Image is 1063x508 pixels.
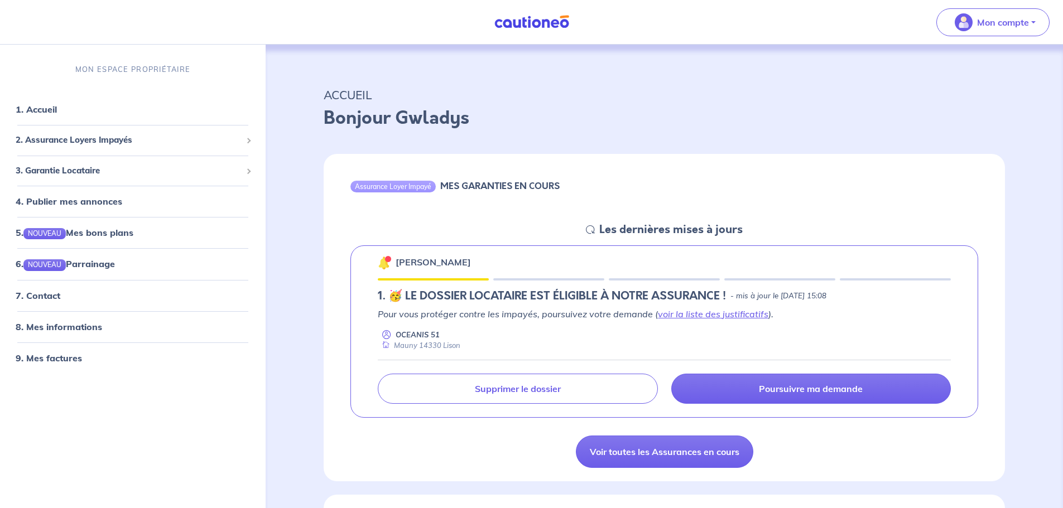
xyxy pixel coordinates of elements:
p: Pour vous protéger contre les impayés, poursuivez votre demande ( ). [378,307,951,321]
a: 7. Contact [16,290,60,301]
a: 5.NOUVEAUMes bons plans [16,227,133,238]
p: Bonjour Gwladys [324,105,1005,132]
p: Supprimer le dossier [475,383,561,394]
div: 4. Publier mes annonces [4,190,261,212]
p: Mon compte [977,16,1029,29]
div: Mauny 14330 Lison [378,340,460,351]
p: OCEANIS 51 [396,330,440,340]
a: Poursuivre ma demande [671,374,951,404]
p: ACCUEIL [324,85,1005,105]
button: illu_account_valid_menu.svgMon compte [936,8,1050,36]
a: 9. Mes factures [16,352,82,364]
a: 1. Accueil [16,104,57,115]
div: 5.NOUVEAUMes bons plans [4,221,261,244]
p: [PERSON_NAME] [396,255,471,269]
div: 7. Contact [4,284,261,307]
a: 8. Mes informations [16,321,102,332]
img: Cautioneo [490,15,574,29]
a: voir la liste des justificatifs [658,308,768,320]
a: 6.NOUVEAUParrainage [16,258,115,269]
img: 🔔 [378,256,391,269]
div: 6.NOUVEAUParrainage [4,253,261,275]
span: 3. Garantie Locataire [16,165,242,177]
img: illu_account_valid_menu.svg [955,13,973,31]
p: Poursuivre ma demande [759,383,863,394]
p: MON ESPACE PROPRIÉTAIRE [75,64,190,75]
a: Voir toutes les Assurances en cours [576,436,753,468]
a: Supprimer le dossier [378,374,657,404]
div: state: ELIGIBILITY-RESULT-IN-PROGRESS, Context: NEW,MAYBE-CERTIFICATE,ALONE,LESSOR-DOCUMENTS [378,289,951,303]
div: 1. Accueil [4,98,261,120]
a: 4. Publier mes annonces [16,196,122,207]
div: 2. Assurance Loyers Impayés [4,129,261,151]
span: 2. Assurance Loyers Impayés [16,134,242,147]
h5: 1.︎ 🥳 LE DOSSIER LOCATAIRE EST ÉLIGIBLE À NOTRE ASSURANCE ! [378,289,726,303]
p: - mis à jour le [DATE] 15:08 [730,291,826,302]
div: Assurance Loyer Impayé [350,181,436,192]
h6: MES GARANTIES EN COURS [440,181,560,191]
h5: Les dernières mises à jours [599,223,743,236]
div: 9. Mes factures [4,347,261,369]
div: 3. Garantie Locataire [4,160,261,182]
div: 8. Mes informations [4,316,261,338]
